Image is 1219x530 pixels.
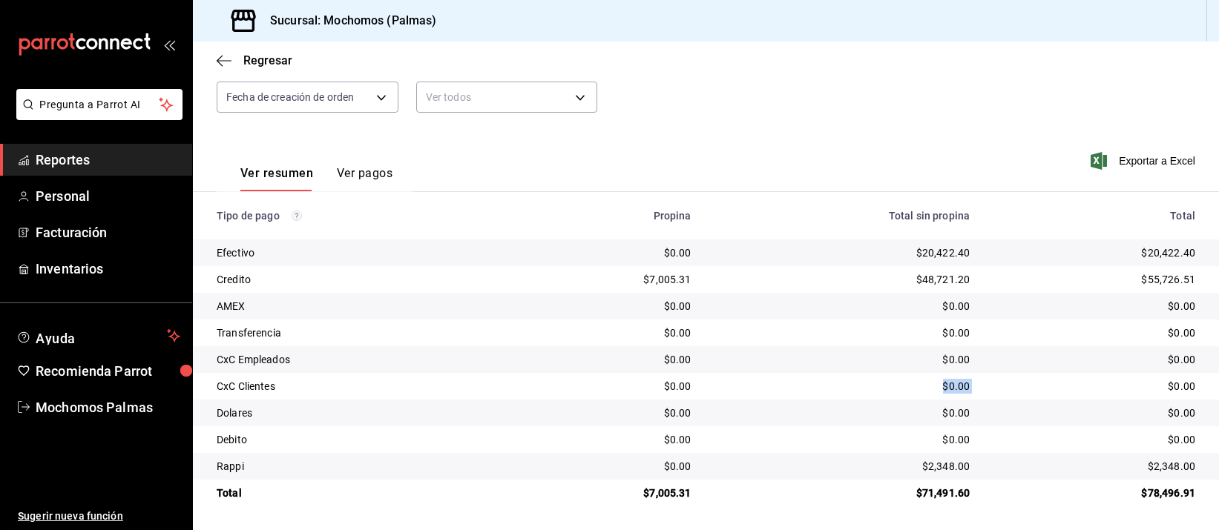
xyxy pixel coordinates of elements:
div: $0.00 [715,299,970,314]
div: AMEX [217,299,502,314]
div: Transferencia [217,325,502,340]
span: Mochomos Palmas [36,397,180,417]
div: Rappi [217,459,502,474]
div: $0.00 [993,379,1195,394]
div: $0.00 [715,405,970,420]
h3: Sucursal: Mochomos (Palmas) [258,12,437,30]
div: $2,348.00 [715,459,970,474]
div: Efectivo [217,245,502,260]
div: $7,005.31 [525,486,691,500]
div: Total [993,210,1195,222]
div: $0.00 [525,432,691,447]
button: Pregunta a Parrot AI [16,89,183,120]
span: Fecha de creación de orden [226,90,354,105]
div: navigation tabs [240,166,392,191]
div: CxC Clientes [217,379,502,394]
div: $0.00 [525,379,691,394]
span: Inventarios [36,259,180,279]
button: Exportar a Excel [1094,152,1195,170]
div: $2,348.00 [993,459,1195,474]
div: $0.00 [993,352,1195,367]
span: Recomienda Parrot [36,361,180,381]
div: Dolares [217,405,502,420]
div: $0.00 [993,432,1195,447]
span: Facturación [36,222,180,242]
div: $7,005.31 [525,272,691,287]
div: Total [217,486,502,500]
div: $0.00 [525,245,691,260]
div: $0.00 [715,352,970,367]
div: $48,721.20 [715,272,970,287]
div: CxC Empleados [217,352,502,367]
div: Tipo de pago [217,210,502,222]
div: $0.00 [715,379,970,394]
span: Pregunta a Parrot AI [40,97,160,113]
span: Ayuda [36,327,161,345]
span: Sugerir nueva función [18,509,180,524]
div: $0.00 [993,325,1195,340]
div: $0.00 [525,299,691,314]
button: Ver resumen [240,166,313,191]
div: $0.00 [525,325,691,340]
div: $0.00 [715,432,970,447]
svg: Los pagos realizados con Pay y otras terminales son montos brutos. [292,211,302,221]
div: Credito [217,272,502,287]
div: $0.00 [525,405,691,420]
div: $0.00 [525,352,691,367]
div: $20,422.40 [993,245,1195,260]
span: Regresar [243,53,292,67]
div: Debito [217,432,502,447]
div: $55,726.51 [993,272,1195,287]
span: Reportes [36,150,180,170]
div: Ver todos [416,82,598,113]
div: $0.00 [525,459,691,474]
div: $0.00 [715,325,970,340]
div: Total sin propina [715,210,970,222]
div: $20,422.40 [715,245,970,260]
button: Ver pagos [337,166,392,191]
div: $0.00 [993,405,1195,420]
div: $0.00 [993,299,1195,314]
a: Pregunta a Parrot AI [10,107,183,123]
div: Propina [525,210,691,222]
div: $78,496.91 [993,486,1195,500]
span: Personal [36,186,180,206]
button: Regresar [217,53,292,67]
div: $71,491.60 [715,486,970,500]
button: open_drawer_menu [163,39,175,50]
